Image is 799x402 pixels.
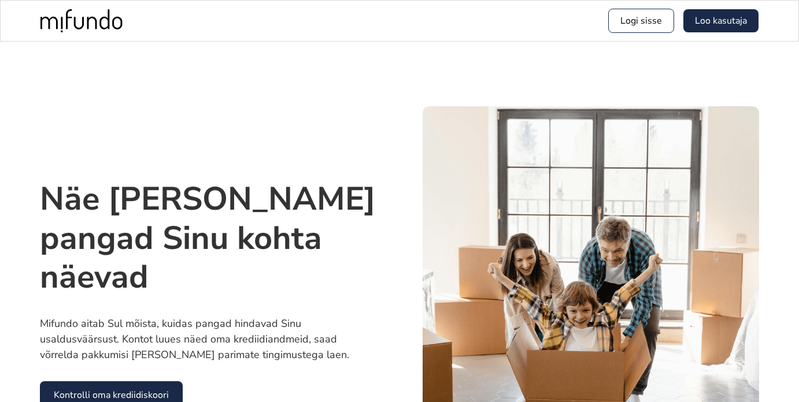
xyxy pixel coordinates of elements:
[40,316,376,363] p: Mifundo aitab Sul mõista, kuidas pangad hindavad Sinu usaldusväärsust. Kontot luues näed oma kred...
[40,9,123,32] a: home
[608,9,674,33] a: Logi sisse
[683,9,759,32] a: Loo kasutaja
[40,180,376,296] h1: Näe [PERSON_NAME] pangad Sinu kohta näevad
